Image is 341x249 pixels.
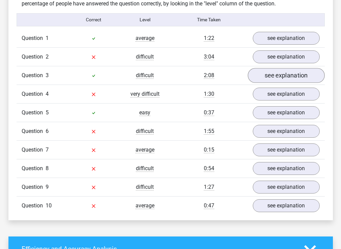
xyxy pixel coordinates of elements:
[22,146,46,154] span: Question
[204,35,214,42] span: 1:22
[22,53,46,61] span: Question
[136,165,154,172] span: difficult
[204,146,214,153] span: 0:15
[46,165,49,172] span: 8
[130,91,160,97] span: very difficult
[253,181,320,194] a: see explanation
[46,146,49,153] span: 7
[22,202,46,210] span: Question
[253,50,320,63] a: see explanation
[136,72,154,79] span: difficult
[253,162,320,175] a: see explanation
[253,199,320,212] a: see explanation
[136,35,154,42] span: average
[253,106,320,119] a: see explanation
[204,184,214,190] span: 1:27
[22,127,46,135] span: Question
[204,91,214,97] span: 1:30
[46,128,49,134] span: 6
[46,35,49,41] span: 1
[253,32,320,45] a: see explanation
[22,164,46,173] span: Question
[204,165,214,172] span: 0:54
[248,68,325,83] a: see explanation
[204,202,214,209] span: 0:47
[253,143,320,156] a: see explanation
[136,53,154,60] span: difficult
[46,184,49,190] span: 9
[139,109,150,116] span: easy
[204,128,214,135] span: 1:55
[46,53,49,60] span: 2
[204,53,214,60] span: 3:04
[253,88,320,100] a: see explanation
[170,16,247,23] div: Time Taken
[46,109,49,116] span: 5
[46,91,49,97] span: 4
[46,202,52,209] span: 10
[136,184,154,190] span: difficult
[68,16,119,23] div: Correct
[136,146,154,153] span: average
[136,202,154,209] span: average
[22,183,46,191] span: Question
[136,128,154,135] span: difficult
[119,16,171,23] div: Level
[22,71,46,80] span: Question
[204,72,214,79] span: 2:08
[204,109,214,116] span: 0:37
[253,125,320,138] a: see explanation
[46,72,49,78] span: 3
[22,34,46,42] span: Question
[22,109,46,117] span: Question
[22,90,46,98] span: Question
